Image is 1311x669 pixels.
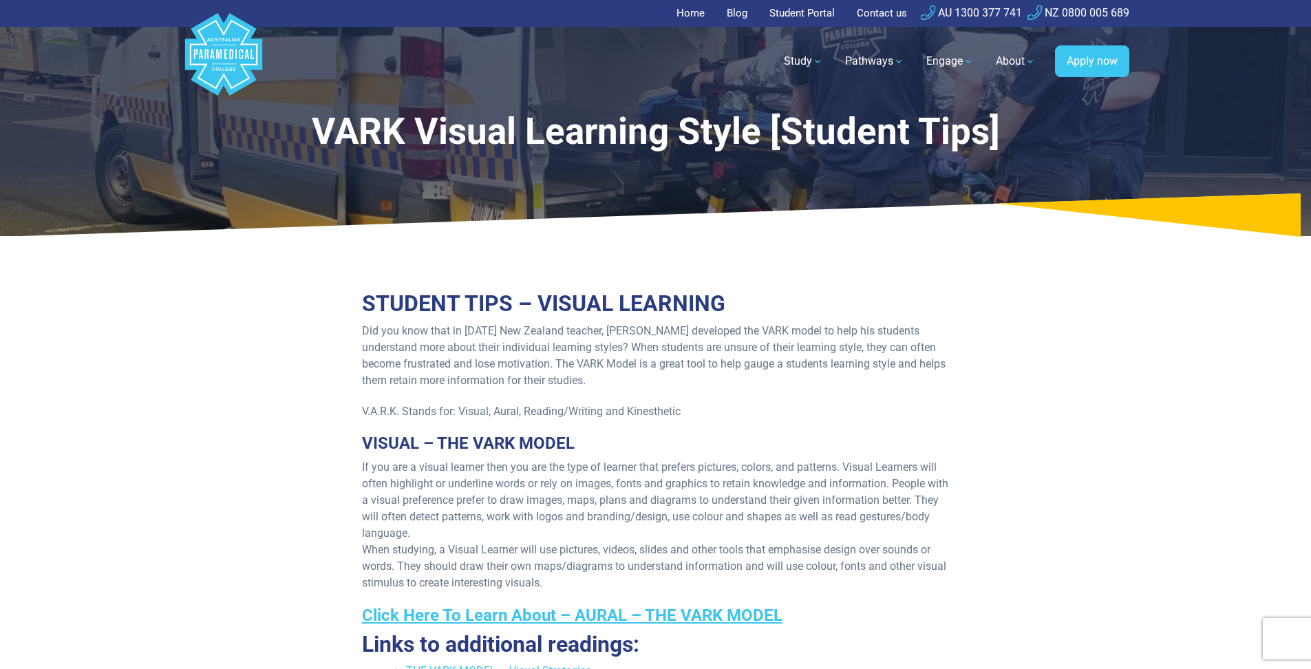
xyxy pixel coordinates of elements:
p: If you are a visual learner then you are the type of learner that prefers pictures, colors, and p... [362,459,949,591]
a: Apply now [1055,45,1129,77]
strong: Links to additional readings: [362,631,639,657]
a: About [988,42,1044,81]
a: Pathways [837,42,913,81]
strong: STUDENT TIPS – VISUAL LEARNING [362,290,725,317]
p: Did you know that in [DATE] New Zealand teacher, [PERSON_NAME] developed the VARK model to help h... [362,323,949,389]
a: AU 1300 377 741 [921,6,1022,19]
a: Study [776,42,831,81]
a: Click Here To Learn About – AURAL – THE VARK MODEL [362,606,782,625]
p: V.A.R.K. Stands for: Visual, Aural, Reading/Writing and Kinesthetic [362,403,949,420]
h3: VISUAL – THE VARK MODEL [362,434,949,454]
a: NZ 0800 005 689 [1027,6,1129,19]
a: Australian Paramedical College [182,27,265,96]
a: Engage [918,42,982,81]
h1: VARK Visual Learning Style [Student Tips] [301,110,1011,153]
